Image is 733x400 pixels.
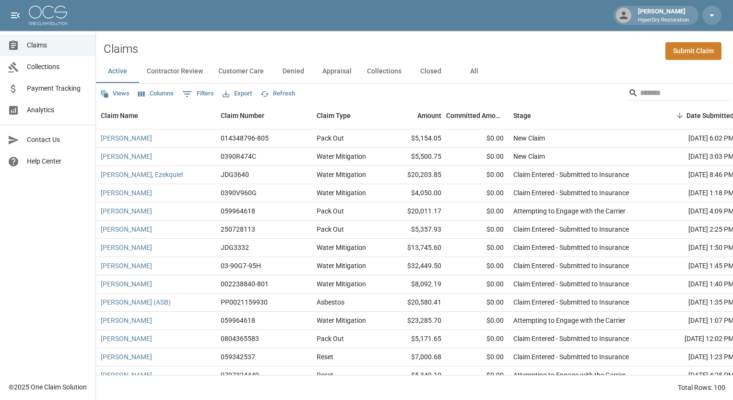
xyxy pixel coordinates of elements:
div: $5,171.65 [384,330,446,348]
div: Attempting to Engage with the Carrier [513,370,626,380]
div: 002238840-801 [221,279,269,289]
img: ocs-logo-white-transparent.png [29,6,67,25]
div: JDG3332 [221,243,249,252]
div: Reset [317,370,333,380]
span: Payment Tracking [27,83,88,94]
button: Show filters [180,86,216,102]
a: [PERSON_NAME] [101,224,152,234]
p: HyperDry Restoration [638,16,689,24]
button: Appraisal [315,60,359,83]
span: Help Center [27,156,88,166]
button: Views [98,86,132,101]
div: Pack Out [317,133,344,143]
a: [PERSON_NAME] [101,152,152,161]
div: 250728113 [221,224,255,234]
div: $8,092.19 [384,275,446,294]
div: Committed Amount [446,102,504,129]
button: Closed [409,60,452,83]
span: Analytics [27,105,88,115]
a: [PERSON_NAME] [101,133,152,143]
div: 014348796-805 [221,133,269,143]
div: $5,357.93 [384,221,446,239]
div: 059964618 [221,316,255,325]
button: Contractor Review [139,60,211,83]
div: 0390V960G [221,188,257,198]
div: Search [628,85,731,103]
div: Claim Entered - Submitted to Insurance [513,170,629,179]
button: Sort [673,109,686,122]
div: $13,745.60 [384,239,446,257]
div: © 2025 One Claim Solution [9,382,87,392]
div: Water Mitigation [317,261,366,271]
div: $20,203.85 [384,166,446,184]
h2: Claims [104,42,138,56]
div: $5,154.05 [384,129,446,148]
a: [PERSON_NAME] [101,279,152,289]
div: Claim Number [216,102,312,129]
div: 0390R474C [221,152,256,161]
div: Reset [317,352,333,362]
div: Claim Type [317,102,351,129]
span: Claims [27,40,88,50]
div: Committed Amount [446,102,508,129]
div: 059964618 [221,206,255,216]
button: open drawer [6,6,25,25]
div: $20,580.41 [384,294,446,312]
div: [PERSON_NAME] [634,7,693,24]
button: Export [220,86,254,101]
div: $0.00 [446,330,508,348]
a: [PERSON_NAME] [101,188,152,198]
div: Claim Entered - Submitted to Insurance [513,243,629,252]
div: $0.00 [446,294,508,312]
div: Amount [384,102,446,129]
div: 059342537 [221,352,255,362]
div: $0.00 [446,148,508,166]
div: Water Mitigation [317,188,366,198]
a: [PERSON_NAME] [101,243,152,252]
div: dynamic tabs [96,60,733,83]
a: [PERSON_NAME] [101,370,152,380]
div: Asbestos [317,297,344,307]
div: $32,449.50 [384,257,446,275]
a: Submit Claim [665,42,721,60]
div: $0.00 [446,348,508,366]
div: Claim Name [101,102,138,129]
div: 03-90G7-95H [221,261,261,271]
div: Claim Entered - Submitted to Insurance [513,297,629,307]
div: $5,349.10 [384,366,446,385]
div: $0.00 [446,184,508,202]
div: $0.00 [446,239,508,257]
div: $7,000.68 [384,348,446,366]
div: Total Rows: 100 [678,383,725,392]
button: Select columns [136,86,176,101]
div: Water Mitigation [317,243,366,252]
a: [PERSON_NAME] [101,261,152,271]
div: Amount [417,102,441,129]
div: Claim Entered - Submitted to Insurance [513,261,629,271]
div: $0.00 [446,257,508,275]
div: Claim Name [96,102,216,129]
div: Pack Out [317,334,344,343]
a: [PERSON_NAME], Ezekquiel [101,170,183,179]
button: Active [96,60,139,83]
div: Claim Entered - Submitted to Insurance [513,279,629,289]
div: Pack Out [317,206,344,216]
a: [PERSON_NAME] [101,352,152,362]
div: $0.00 [446,366,508,385]
div: $5,500.75 [384,148,446,166]
button: All [452,60,496,83]
div: 0804365583 [221,334,259,343]
div: Water Mitigation [317,170,366,179]
div: $0.00 [446,166,508,184]
span: Contact Us [27,135,88,145]
div: New Claim [513,152,545,161]
div: JDG3640 [221,170,249,179]
div: New Claim [513,133,545,143]
div: Water Mitigation [317,279,366,289]
div: Stage [508,102,652,129]
div: $23,285.70 [384,312,446,330]
div: Claim Type [312,102,384,129]
div: Claim Entered - Submitted to Insurance [513,188,629,198]
button: Customer Care [211,60,272,83]
button: Refresh [258,86,297,101]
